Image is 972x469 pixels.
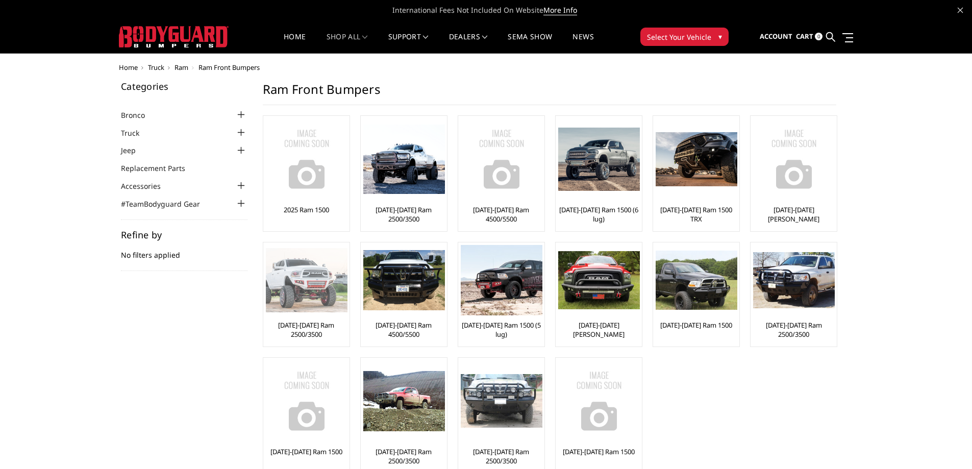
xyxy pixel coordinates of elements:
[461,447,542,465] a: [DATE]-[DATE] Ram 2500/3500
[284,33,306,53] a: Home
[753,320,834,339] a: [DATE]-[DATE] Ram 2500/3500
[563,447,635,456] a: [DATE]-[DATE] Ram 1500
[388,33,429,53] a: Support
[558,360,640,442] img: No Image
[148,63,164,72] a: Truck
[119,63,138,72] a: Home
[558,205,639,224] a: [DATE]-[DATE] Ram 1500 (6 lug)
[121,128,152,138] a: Truck
[119,26,229,47] img: BODYGUARD BUMPERS
[558,320,639,339] a: [DATE]-[DATE] [PERSON_NAME]
[121,82,247,91] h5: Categories
[508,33,552,53] a: SEMA Show
[263,82,836,105] h1: Ram Front Bumpers
[121,110,158,120] a: Bronco
[815,33,823,40] span: 0
[647,32,711,42] span: Select Your Vehicle
[558,360,639,442] a: No Image
[449,33,488,53] a: Dealers
[753,205,834,224] a: [DATE]-[DATE] [PERSON_NAME]
[266,118,347,200] img: No Image
[121,230,247,239] h5: Refine by
[266,320,347,339] a: [DATE]-[DATE] Ram 2500/3500
[753,118,835,200] img: No Image
[121,163,198,174] a: Replacement Parts
[461,320,542,339] a: [DATE]-[DATE] Ram 1500 (5 lug)
[572,33,593,53] a: News
[363,205,444,224] a: [DATE]-[DATE] Ram 2500/3500
[760,32,792,41] span: Account
[753,118,834,200] a: No Image
[796,32,813,41] span: Cart
[660,320,732,330] a: [DATE]-[DATE] Ram 1500
[121,181,173,191] a: Accessories
[461,118,542,200] img: No Image
[363,447,444,465] a: [DATE]-[DATE] Ram 2500/3500
[266,360,347,442] img: No Image
[198,63,260,72] span: Ram Front Bumpers
[284,205,329,214] a: 2025 Ram 1500
[718,31,722,42] span: ▾
[363,320,444,339] a: [DATE]-[DATE] Ram 4500/5500
[121,230,247,271] div: No filters applied
[121,199,213,209] a: #TeamBodyguard Gear
[461,205,542,224] a: [DATE]-[DATE] Ram 4500/5500
[270,447,342,456] a: [DATE]-[DATE] Ram 1500
[175,63,188,72] a: Ram
[796,23,823,51] a: Cart 0
[760,23,792,51] a: Account
[656,205,737,224] a: [DATE]-[DATE] Ram 1500 TRX
[543,5,577,15] a: More Info
[640,28,729,46] button: Select Your Vehicle
[327,33,368,53] a: shop all
[121,145,148,156] a: Jeep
